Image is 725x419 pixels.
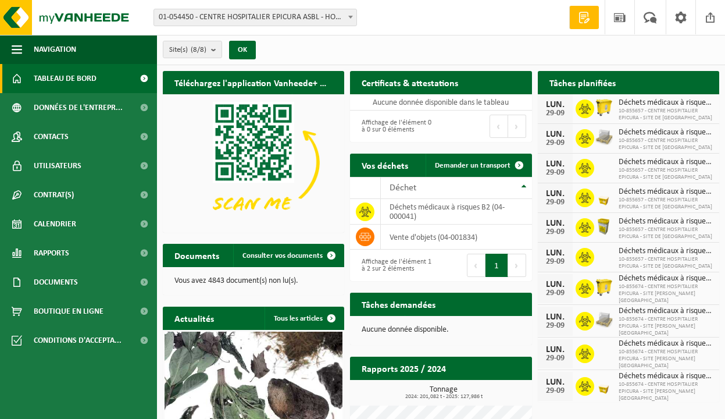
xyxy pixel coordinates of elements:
div: LUN. [544,100,567,109]
h2: Vos déchets [350,154,420,176]
span: 10-855674 - CENTRE HOSPITALIER EPICURA - SITE [PERSON_NAME][GEOGRAPHIC_DATA] [619,349,713,370]
span: Déchets médicaux à risques b2 [619,372,713,381]
span: Consulter vos documents [242,252,323,260]
div: Affichage de l'élément 0 à 0 sur 0 éléments [356,113,435,139]
span: Rapports [34,239,69,268]
h2: Téléchargez l'application Vanheede+ maintenant! [163,71,344,94]
button: Previous [490,115,508,138]
div: LUN. [544,280,567,289]
div: LUN. [544,313,567,322]
span: Boutique en ligne [34,297,103,326]
span: 10-855674 - CENTRE HOSPITALIER EPICURA - SITE [PERSON_NAME][GEOGRAPHIC_DATA] [619,381,713,402]
span: 10-855657 - CENTRE HOSPITALIER EPICURA - SITE DE [GEOGRAPHIC_DATA] [619,197,713,211]
a: Tous les articles [265,307,343,330]
button: Next [508,115,526,138]
span: Déchets médicaux à risques b2 [619,158,713,167]
div: Affichage de l'élément 1 à 2 sur 2 éléments [356,253,435,278]
div: 29-09 [544,198,567,207]
a: Demander un transport [426,154,531,177]
img: LP-SB-00045-CRB-21 [594,216,614,236]
img: LP-SB-00030-HPE-C6 [594,375,614,395]
button: 1 [485,254,508,277]
img: Download de VHEPlus App [163,94,344,230]
button: Site(s)(8/8) [163,41,222,58]
h2: Rapports 2025 / 2024 [350,357,458,379]
span: Site(s) [169,41,206,59]
a: Consulter vos documents [233,244,343,267]
span: Déchets médicaux à risques b2 [619,274,713,283]
div: 29-09 [544,258,567,266]
span: Déchets médicaux à risques b2 [619,217,713,226]
span: 01-054450 - CENTRE HOSPITALIER EPICURA ASBL - HORNU [154,9,356,26]
h2: Tâches planifiées [538,71,627,94]
span: Déchets médicaux à risques b2 [619,307,713,316]
p: Vous avez 4843 document(s) non lu(s). [174,277,333,285]
div: LUN. [544,219,567,228]
div: LUN. [544,159,567,169]
button: Previous [467,254,485,277]
div: 29-09 [544,354,567,363]
span: 10-855674 - CENTRE HOSPITALIER EPICURA - SITE [PERSON_NAME][GEOGRAPHIC_DATA] [619,316,713,337]
td: vente d'objets (04-001834) [381,225,531,250]
p: Aucune donnée disponible. [362,326,520,334]
div: LUN. [544,378,567,387]
img: LP-PA-00000-WDN-11 [594,127,614,147]
span: Navigation [34,35,76,64]
div: LUN. [544,248,567,258]
button: Next [508,254,526,277]
div: 29-09 [544,387,567,395]
span: Déchet [390,183,416,193]
h2: Tâches demandées [350,293,447,315]
span: Conditions d'accepta... [34,326,122,355]
h3: Tonnage [356,386,531,400]
a: Consulter les rapports [431,379,531,403]
span: Déchets médicaux à risques b2 [619,128,713,137]
img: LP-PA-00000-WDN-11 [594,310,614,330]
span: Utilisateurs [34,151,81,180]
span: Tableau de bord [34,64,97,93]
button: OK [229,41,256,59]
h2: Documents [163,244,231,267]
td: Aucune donnée disponible dans le tableau [350,94,531,111]
span: Contacts [34,122,69,151]
img: WB-0770-HPE-YW-14 [594,278,614,297]
div: LUN. [544,189,567,198]
div: 29-09 [544,322,567,330]
div: 29-09 [544,109,567,118]
span: Données de l'entrepr... [34,93,123,122]
h2: Actualités [163,307,226,329]
div: LUN. [544,130,567,139]
div: 29-09 [544,169,567,177]
span: 10-855657 - CENTRE HOSPITALIER EPICURA - SITE DE [GEOGRAPHIC_DATA] [619,108,713,122]
img: WB-0770-HPE-YW-14 [594,98,614,118]
span: Documents [34,268,78,297]
span: Déchets médicaux à risques b2 [619,98,713,108]
span: Déchets médicaux à risques b2 [619,247,713,256]
span: Déchets médicaux à risques b2 [619,187,713,197]
span: 10-855657 - CENTRE HOSPITALIER EPICURA - SITE DE [GEOGRAPHIC_DATA] [619,167,713,181]
img: LP-SB-00030-HPE-C6 [594,187,614,207]
span: 10-855657 - CENTRE HOSPITALIER EPICURA - SITE DE [GEOGRAPHIC_DATA] [619,137,713,151]
div: 29-09 [544,289,567,297]
span: Demander un transport [435,162,510,169]
span: 10-855674 - CENTRE HOSPITALIER EPICURA - SITE [PERSON_NAME][GEOGRAPHIC_DATA] [619,283,713,304]
span: Déchets médicaux à risques b2 [619,339,713,349]
span: Contrat(s) [34,180,74,210]
div: LUN. [544,345,567,354]
span: 10-855657 - CENTRE HOSPITALIER EPICURA - SITE DE [GEOGRAPHIC_DATA] [619,256,713,270]
count: (8/8) [191,46,206,54]
span: 10-855657 - CENTRE HOSPITALIER EPICURA - SITE DE [GEOGRAPHIC_DATA] [619,226,713,240]
div: 29-09 [544,228,567,236]
td: déchets médicaux à risques B2 (04-000041) [381,199,531,225]
span: Calendrier [34,210,76,239]
span: 2024: 201,082 t - 2025: 127,986 t [356,394,531,400]
h2: Certificats & attestations [350,71,470,94]
div: 29-09 [544,139,567,147]
span: 01-054450 - CENTRE HOSPITALIER EPICURA ASBL - HORNU [153,9,357,26]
